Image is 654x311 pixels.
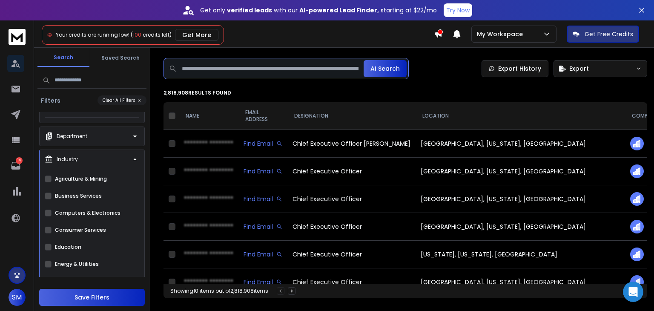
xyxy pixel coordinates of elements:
label: Consumer Services [55,227,106,233]
h3: Filters [37,96,64,105]
button: Saved Search [95,49,146,66]
p: 14 [16,157,23,164]
div: Find Email [244,250,282,259]
p: 2,818,908 results found [163,89,647,96]
span: 100 [133,31,141,38]
th: NAME [179,102,238,130]
span: ( credits left) [131,31,172,38]
b: [EMAIL_ADDRESS][DOMAIN_NAME] [14,37,81,53]
div: If you'd like any help in choosing a plan you can always reach out here and we'd be happy to help... [14,196,133,222]
div: joined the conversation [37,89,145,96]
div: Find Email [244,195,282,203]
div: Showing 10 items out of 2,818,908 items [170,288,268,294]
p: Industry [57,156,78,163]
label: Computers & Electronics [55,210,120,216]
div: The AppSumo deals are not longer active, you can definitely upgrade to our existing plans and che... [14,124,133,166]
div: Box says… [7,15,163,87]
label: Agriculture & Mining [55,176,107,182]
div: Our usual reply time 🕒 [14,58,133,75]
a: Choose the plan that's perfect for you [14,150,129,165]
button: Gif picker [27,245,34,252]
div: Find Email [244,278,282,286]
div: Find Email [244,222,282,231]
p: Get Free Credits [585,30,633,38]
b: [PERSON_NAME] [37,89,84,95]
img: Profile image for Lakshita [26,88,34,97]
div: You’ll get replies here and in your email: ✉️ [14,20,133,54]
div: Hey there, thanks for reaching out. [14,112,133,120]
td: Chief Executive Officer [287,158,416,185]
div: Find Email [244,139,282,148]
div: Lakshita says… [7,87,163,107]
button: Get More [175,29,218,41]
strong: AI-powered Lead Finder, [299,6,379,14]
button: SM [9,289,26,306]
button: Clear All Filters [98,95,146,105]
p: Department [57,133,87,140]
button: Send a message… [146,242,160,256]
div: You’ll get replies here and in your email:✉️[EMAIL_ADDRESS][DOMAIN_NAME]Our usual reply time🕒unde... [7,15,140,80]
td: [GEOGRAPHIC_DATA], [US_STATE], [GEOGRAPHIC_DATA] [416,268,625,296]
h1: Box [41,4,54,11]
button: AI Search [364,60,407,77]
td: [GEOGRAPHIC_DATA], [US_STATE], [GEOGRAPHIC_DATA] [416,213,625,241]
td: Chief Executive Officer [287,185,416,213]
div: Lakshita says… [7,172,163,191]
button: Upload attachment [40,245,47,252]
textarea: Message… [7,227,163,242]
div: Lakshita says… [7,191,163,245]
td: [GEOGRAPHIC_DATA], [US_STATE], [GEOGRAPHIC_DATA] [416,130,625,158]
td: Chief Executive Officer [287,268,416,296]
div: Find Email [244,167,282,176]
button: Save Filters [39,289,145,306]
p: The team can also help [41,11,106,19]
div: If you'd like any help in choosing a plan you can always reach out here and we'd be happy to help... [7,191,140,227]
td: Chief Executive Officer [287,213,416,241]
strong: verified leads [227,6,272,14]
a: 14 [7,157,24,174]
td: [GEOGRAPHIC_DATA], [US_STATE], [GEOGRAPHIC_DATA] [416,185,625,213]
img: Profile image for Box [24,5,38,18]
span: Your credits are running low! [56,31,129,38]
div: [URL] [7,172,37,190]
td: [US_STATE], [US_STATE], [GEOGRAPHIC_DATA] [416,241,625,268]
iframe: Intercom live chat [623,282,643,302]
label: Business Services [55,193,102,199]
td: Chief Executive Officer [287,241,416,268]
img: logo [9,29,26,45]
span: Export [569,64,589,73]
td: Chief Executive Officer [PERSON_NAME] [287,130,416,158]
label: Education [55,244,81,251]
button: Try Now [444,3,472,17]
div: Hey there, thanks for reaching out.The AppSumo deals are not longer active, you can definitely up... [7,107,140,171]
td: [GEOGRAPHIC_DATA], [US_STATE], [GEOGRAPHIC_DATA] [416,158,625,185]
button: Get Free Credits [567,26,639,43]
div: Close [149,3,165,19]
button: go back [6,3,22,20]
p: My Workspace [477,30,526,38]
button: Home [133,3,149,20]
b: under 20 minutes [21,67,80,74]
th: LOCATION [416,102,625,130]
button: Search [37,49,89,67]
th: DESIGNATION [287,102,416,130]
p: Try Now [446,6,470,14]
a: [URL] [14,177,30,184]
p: Get only with our starting at $22/mo [200,6,437,14]
label: Energy & Utilities [55,261,99,268]
a: Export History [482,60,548,77]
th: EMAIL ADDRESS [238,102,287,130]
button: Emoji picker [13,245,20,252]
div: Lakshita says… [7,107,163,172]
